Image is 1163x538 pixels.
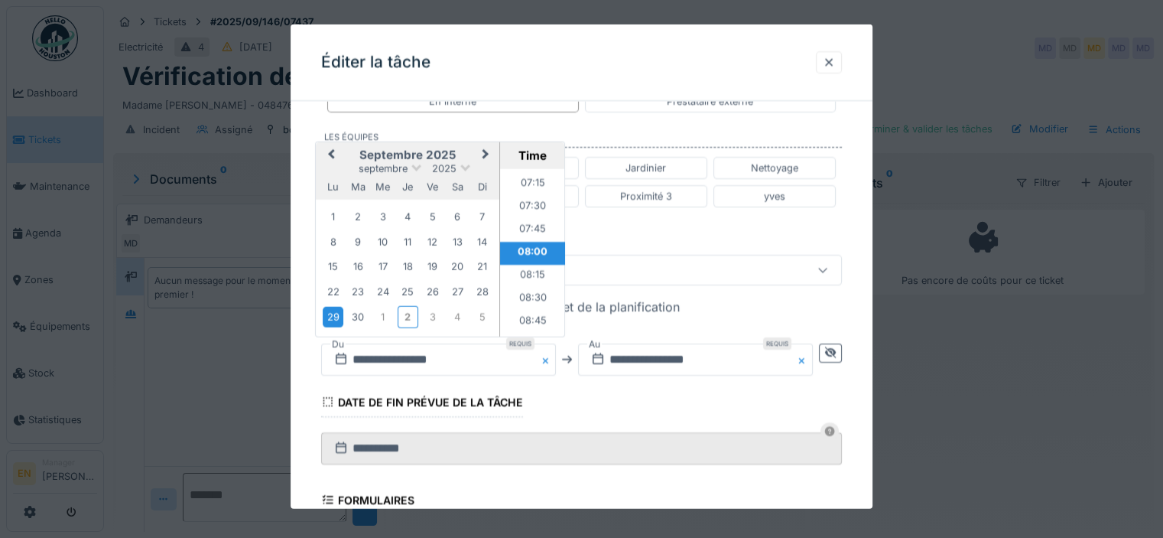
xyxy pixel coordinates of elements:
div: Choose lundi 15 septembre 2025 [323,256,343,276]
div: Date de fin prévue de la tâche [321,390,523,416]
div: Choose dimanche 28 septembre 2025 [472,281,492,302]
button: Previous Month [317,143,342,168]
div: Requis [763,337,791,349]
li: 07:15 [500,172,565,195]
div: Nettoyage [751,161,798,175]
div: Choose jeudi 2 octobre 2025 [398,305,418,328]
div: lundi [323,177,343,197]
div: Choose mercredi 3 septembre 2025 [372,207,393,227]
button: Next Month [475,143,499,168]
div: Choose lundi 8 septembre 2025 [323,231,343,252]
div: Choose mercredi 1 octobre 2025 [372,306,393,327]
label: Les équipes [324,131,842,148]
span: 2025 [432,162,456,174]
ul: Time [500,168,565,336]
div: Choose vendredi 5 septembre 2025 [422,207,443,227]
div: Month septembre, 2025 [321,204,495,330]
li: 09:00 [500,333,565,356]
div: Prestataire externe [667,94,753,109]
div: Choose vendredi 3 octobre 2025 [422,306,443,327]
div: Choose dimanche 5 octobre 2025 [472,306,492,327]
div: Choose mercredi 10 septembre 2025 [372,231,393,252]
button: Close [796,343,813,375]
div: Choose samedi 6 septembre 2025 [447,207,468,227]
span: septembre [359,162,408,174]
div: Choose lundi 22 septembre 2025 [323,281,343,302]
div: Choose jeudi 4 septembre 2025 [398,207,418,227]
h3: Éditer la tâche [321,53,430,72]
div: Choose samedi 13 septembre 2025 [447,231,468,252]
div: mercredi [372,177,393,197]
div: mardi [348,177,369,197]
div: Choose dimanche 21 septembre 2025 [472,256,492,276]
div: Choose mardi 9 septembre 2025 [348,231,369,252]
div: jeudi [398,177,418,197]
div: Choose mercredi 24 septembre 2025 [372,281,393,302]
div: En interne [429,94,476,109]
div: Choose mardi 23 septembre 2025 [348,281,369,302]
div: Proximité 3 [620,189,672,204]
div: Choose mardi 2 septembre 2025 [348,207,369,227]
div: Choose vendredi 26 septembre 2025 [422,281,443,302]
li: 07:30 [500,195,565,218]
li: 08:45 [500,310,565,333]
div: dimanche [472,177,492,197]
div: Choose samedi 4 octobre 2025 [447,306,468,327]
div: Choose samedi 27 septembre 2025 [447,281,468,302]
div: Choose dimanche 14 septembre 2025 [472,231,492,252]
div: Choose mardi 30 septembre 2025 [348,306,369,327]
label: Du [330,335,346,352]
div: vendredi [422,177,443,197]
div: Choose jeudi 11 septembre 2025 [398,231,418,252]
button: Close [539,343,556,375]
h2: septembre 2025 [316,148,499,161]
div: Choose dimanche 7 septembre 2025 [472,207,492,227]
div: Formulaires [321,488,414,514]
div: Choose lundi 29 septembre 2025 [323,306,343,327]
div: Time [504,148,560,162]
div: Choose lundi 1 septembre 2025 [323,207,343,227]
div: Choose samedi 20 septembre 2025 [447,256,468,276]
li: 07:45 [500,218,565,241]
div: Choose mercredi 17 septembre 2025 [372,256,393,276]
div: Choose jeudi 25 septembre 2025 [398,281,418,302]
div: Jardinier [625,161,666,175]
div: yves [764,189,785,204]
div: samedi [447,177,468,197]
li: 08:00 [500,241,565,264]
div: Requis [506,337,534,349]
div: Choose mardi 16 septembre 2025 [348,256,369,276]
div: Choose vendredi 12 septembre 2025 [422,231,443,252]
div: Choose vendredi 19 septembre 2025 [422,256,443,276]
div: Choose jeudi 18 septembre 2025 [398,256,418,276]
label: Au [587,335,602,352]
li: 08:15 [500,264,565,287]
li: 08:30 [500,287,565,310]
